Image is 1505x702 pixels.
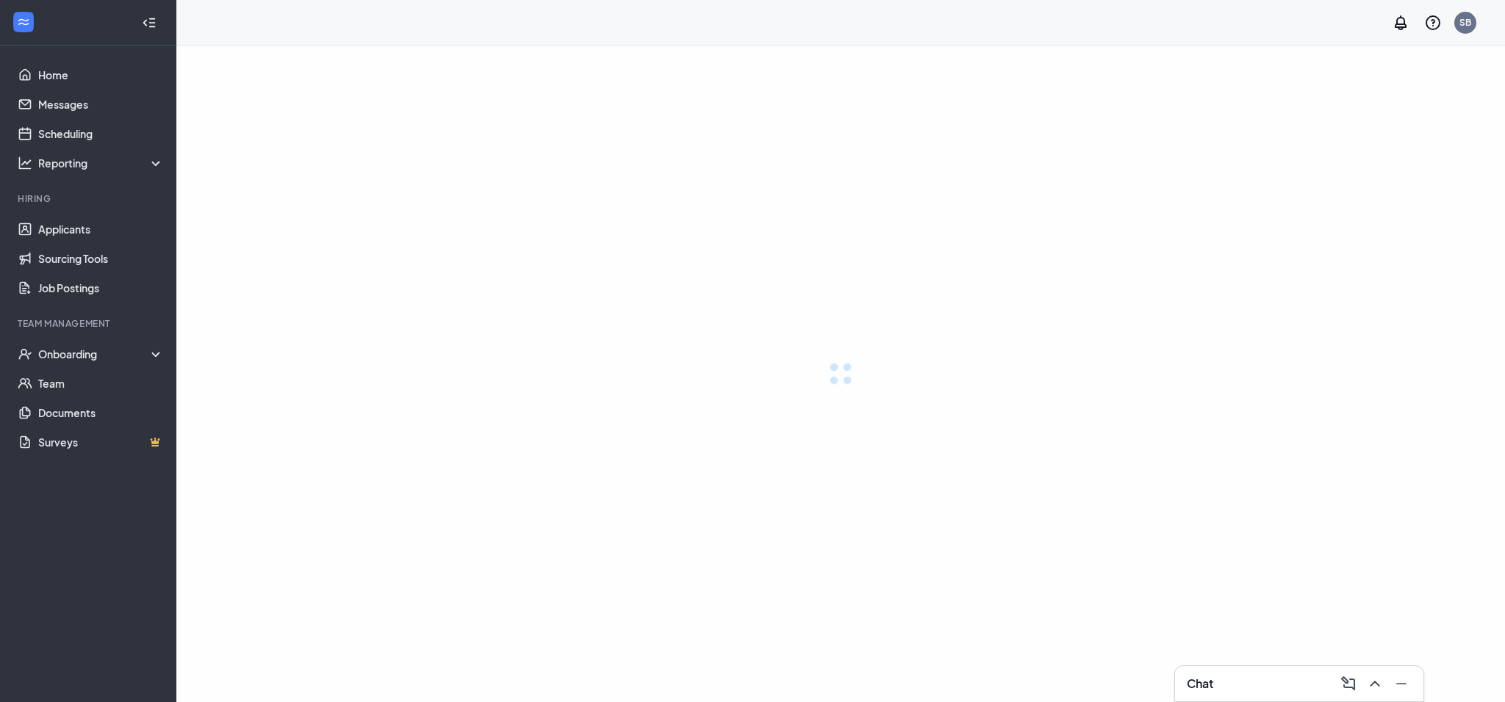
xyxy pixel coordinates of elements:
[18,156,32,170] svg: Analysis
[38,90,164,119] a: Messages
[1187,676,1213,692] h3: Chat
[1340,675,1357,692] svg: ComposeMessage
[18,347,32,361] svg: UserCheck
[1459,16,1471,29] div: SB
[1362,672,1385,695] button: ChevronUp
[1335,672,1359,695] button: ComposeMessage
[18,192,161,205] div: Hiring
[16,15,31,29] svg: WorkstreamLogo
[38,347,165,361] div: Onboarding
[38,214,164,244] a: Applicants
[1392,14,1409,32] svg: Notifications
[142,15,157,30] svg: Collapse
[38,369,164,398] a: Team
[1424,14,1442,32] svg: QuestionInfo
[1366,675,1384,692] svg: ChevronUp
[1388,672,1412,695] button: Minimize
[38,273,164,303] a: Job Postings
[38,60,164,90] a: Home
[18,317,161,330] div: Team Management
[38,244,164,273] a: Sourcing Tools
[38,156,165,170] div: Reporting
[38,427,164,457] a: SurveysCrown
[38,398,164,427] a: Documents
[1393,675,1410,692] svg: Minimize
[38,119,164,148] a: Scheduling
